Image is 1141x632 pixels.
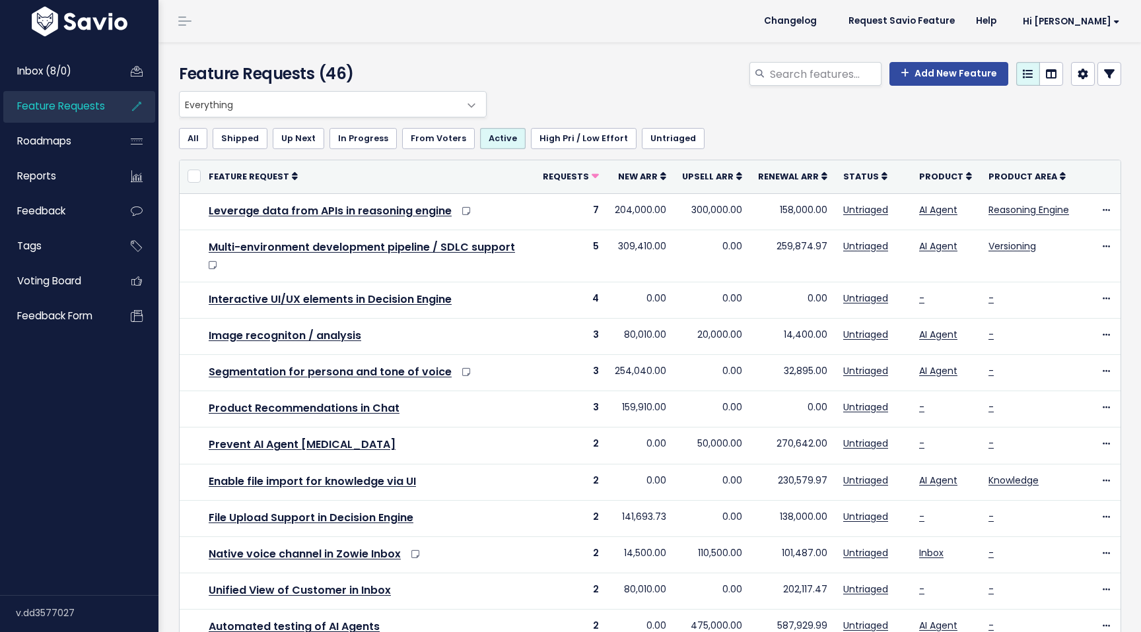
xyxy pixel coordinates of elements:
td: 50,000.00 [674,427,750,464]
a: Untriaged [843,239,888,253]
a: All [179,128,207,149]
a: - [919,510,924,523]
a: Untriaged [843,619,888,632]
td: 0.00 [607,464,674,500]
a: Renewal ARR [758,170,827,183]
a: Image recogniton / analysis [209,328,361,343]
a: Upsell ARR [682,170,742,183]
a: AI Agent [919,619,957,632]
td: 80,010.00 [607,318,674,354]
span: Feedback [17,204,65,218]
a: In Progress [329,128,397,149]
span: Hi [PERSON_NAME] [1023,16,1120,26]
a: Multi-environment development pipeline / SDLC support [209,239,515,255]
td: 0.00 [674,500,750,536]
span: Renewal ARR [758,171,819,182]
span: Product [919,171,963,182]
a: Hi [PERSON_NAME] [1007,11,1130,32]
span: Feedback form [17,309,92,323]
td: 2 [535,537,607,573]
td: 0.00 [674,464,750,500]
a: - [919,437,924,450]
a: Untriaged [843,546,888,559]
a: High Pri / Low Effort [531,128,637,149]
td: 0.00 [674,391,750,427]
span: Changelog [764,16,817,26]
a: Inbox (8/0) [3,56,110,86]
a: AI Agent [919,364,957,377]
a: - [988,510,994,523]
td: 14,500.00 [607,537,674,573]
a: - [988,619,994,632]
a: Tags [3,231,110,261]
td: 270,642.00 [750,427,835,464]
td: 80,010.00 [607,573,674,610]
a: Shipped [213,128,267,149]
ul: Filter feature requests [179,128,1121,149]
img: logo-white.9d6f32f41409.svg [28,7,131,36]
a: Feedback form [3,301,110,331]
span: Feature Request [209,171,289,182]
td: 300,000.00 [674,193,750,230]
td: 202,117.47 [750,573,835,610]
a: Product [919,170,972,183]
td: 158,000.00 [750,193,835,230]
a: Untriaged [843,583,888,596]
a: Untriaged [843,328,888,341]
a: Status [843,170,887,183]
span: Everything [179,91,487,117]
td: 0.00 [674,355,750,391]
td: 32,895.00 [750,355,835,391]
span: Voting Board [17,274,81,288]
a: AI Agent [919,328,957,341]
a: Enable file import for knowledge via UI [209,474,416,489]
a: - [988,437,994,450]
a: File Upload Support in Decision Engine [209,510,413,525]
a: Product Area [988,170,1066,183]
a: AI Agent [919,474,957,487]
td: 5 [535,230,607,282]
td: 159,910.00 [607,391,674,427]
a: Untriaged [843,292,888,305]
a: AI Agent [919,239,957,253]
a: Voting Board [3,266,110,296]
a: Untriaged [642,128,705,149]
td: 141,693.73 [607,500,674,536]
a: Requests [543,170,599,183]
td: 0.00 [607,282,674,318]
div: v.dd3577027 [16,596,158,630]
td: 20,000.00 [674,318,750,354]
td: 0.00 [674,573,750,610]
a: Feature Request [209,170,298,183]
a: Feature Requests [3,91,110,121]
a: Reports [3,161,110,191]
span: Everything [180,92,460,117]
td: 2 [535,464,607,500]
a: Untriaged [843,364,888,377]
a: Reasoning Engine [988,203,1069,216]
a: Unified View of Customer in Inbox [209,583,391,598]
a: Inbox [919,546,944,559]
a: - [919,292,924,305]
a: Feedback [3,196,110,226]
td: 0.00 [607,427,674,464]
td: 2 [535,573,607,610]
a: Request Savio Feature [838,11,965,31]
a: - [988,328,994,341]
td: 230,579.97 [750,464,835,500]
a: - [988,292,994,305]
a: Untriaged [843,474,888,487]
a: New ARR [618,170,666,183]
span: Status [843,171,879,182]
td: 101,487.00 [750,537,835,573]
a: Knowledge [988,474,1039,487]
a: AI Agent [919,203,957,216]
td: 7 [535,193,607,230]
a: - [988,546,994,559]
span: Upsell ARR [682,171,734,182]
a: - [919,583,924,596]
span: Roadmaps [17,134,71,148]
a: - [919,400,924,414]
td: 3 [535,391,607,427]
td: 0.00 [674,230,750,282]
